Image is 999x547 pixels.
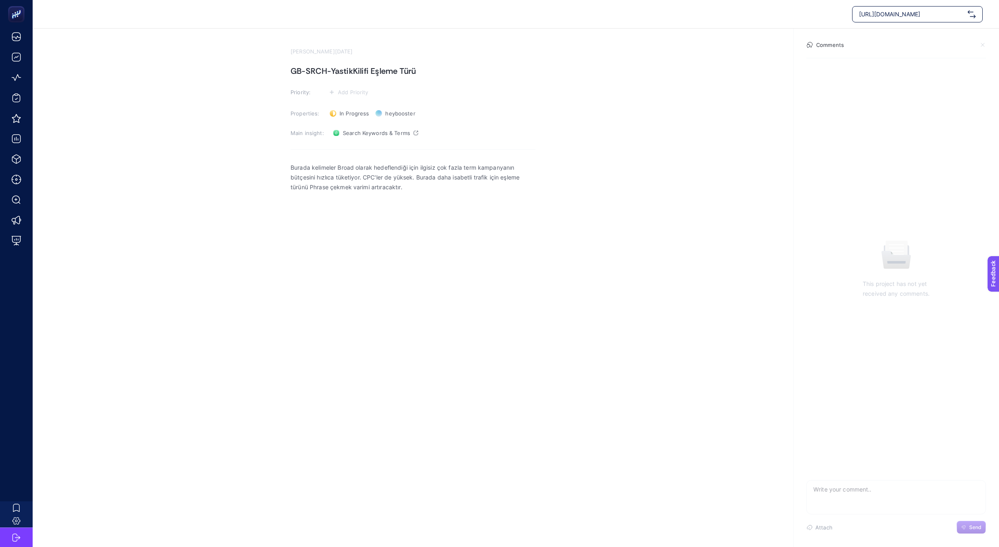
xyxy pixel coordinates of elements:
p: This project has not yet received any comments. [863,279,930,299]
time: [PERSON_NAME][DATE] [291,48,353,55]
button: Send [957,521,986,534]
button: Add Priority [326,87,371,97]
span: Feedback [5,2,31,9]
span: Send [969,524,981,531]
h1: GB-SRCH-YastikKilifi Eşleme Türü [291,64,535,78]
div: Rich Text Editor. Editing area: main [291,157,535,321]
p: Burada kelimeler Broad olarak hedeflendiği için ilgisiz çok fazla term kampanyanın bütçesini hızl... [291,163,535,192]
h3: Priority: [291,89,325,95]
span: Attach [815,524,832,531]
img: svg%3e [968,10,976,18]
span: Add Priority [338,89,369,95]
span: Search Keywords & Terms [343,130,410,136]
span: In Progress [340,110,369,117]
h3: Main insight: [291,130,325,136]
span: [URL][DOMAIN_NAME] [859,10,964,18]
a: Search Keywords & Terms [330,126,422,140]
h3: Properties: [291,110,325,117]
span: heybooster [385,110,415,117]
h4: Comments [816,42,844,48]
